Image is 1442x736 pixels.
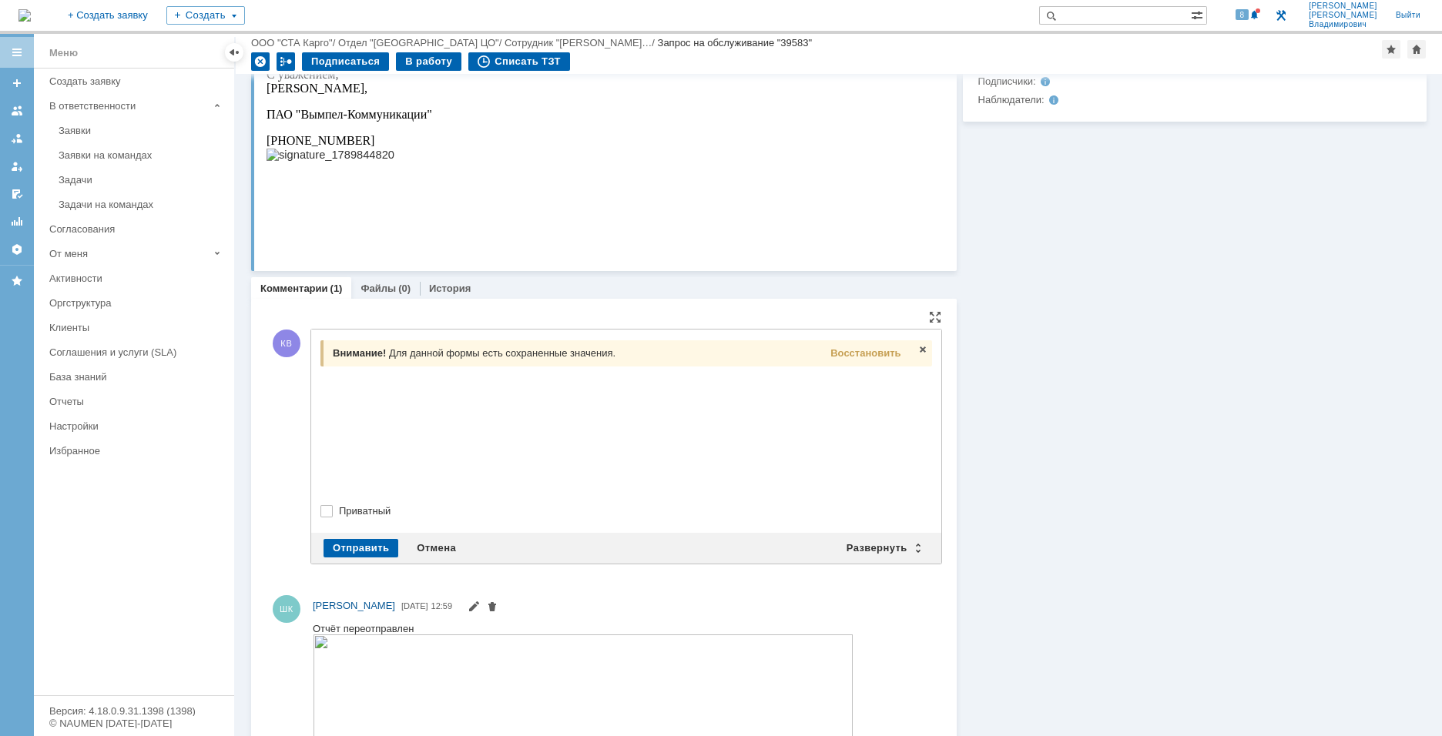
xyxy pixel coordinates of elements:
[5,209,29,234] a: Отчеты
[49,273,225,284] div: Активности
[251,37,338,49] div: /
[1407,40,1426,59] div: Сделать домашней страницей
[1382,40,1400,59] div: Добавить в избранное
[1309,2,1377,11] span: [PERSON_NAME]
[59,125,225,136] div: Заявки
[338,37,499,49] a: Отдел "[GEOGRAPHIC_DATA] ЦО"
[43,291,231,315] a: Оргструктура
[49,346,225,358] div: Соглашения и услуги (SLA)
[18,9,31,22] a: Перейти на домашнюю страницу
[1309,11,1377,20] span: [PERSON_NAME]
[333,347,386,359] span: Внимание!
[5,126,29,151] a: Заявки в моей ответственности
[5,237,29,262] a: Настройки
[49,297,225,309] div: Оргструктура
[468,603,480,614] span: Редактировать
[225,43,243,62] div: Скрыть меню
[929,311,941,323] div: На всю страницу
[49,420,225,432] div: Настройки
[49,248,208,259] div: От меня
[43,414,231,438] a: Настройки
[917,343,929,356] span: Закрыть
[49,706,219,716] div: Версия: 4.18.0.9.31.1398 (1398)
[1309,20,1377,29] span: Владимирович
[978,94,1133,106] div: Наблюдатели:
[49,322,225,333] div: Клиенты
[52,143,231,167] a: Заявки на командах
[486,603,498,614] span: Удалить
[338,37,505,49] div: /
[49,396,225,407] div: Отчеты
[166,6,245,25] div: Создать
[360,283,396,294] a: Файлы
[49,445,208,457] div: Избранное
[505,37,652,49] a: Сотрудник "[PERSON_NAME]…
[43,340,231,364] a: Соглашения и услуги (SLA)
[43,390,231,413] a: Отчеты
[313,598,395,614] a: [PERSON_NAME]
[59,174,225,186] div: Задачи
[49,371,225,383] div: База знаний
[273,330,300,357] span: КВ
[505,37,658,49] div: /
[1236,9,1249,20] span: 8
[277,52,295,71] div: Работа с массовостью
[339,505,929,517] label: Приватный
[43,316,231,340] a: Клиенты
[52,168,231,192] a: Задачи
[398,283,411,294] div: (0)
[5,99,29,123] a: Заявки на командах
[429,283,471,294] a: История
[52,192,231,216] a: Задачи на командах
[59,199,225,210] div: Задачи на командах
[43,266,231,290] a: Активности
[431,601,453,611] span: 12:59
[18,9,31,22] img: logo
[313,600,395,611] span: [PERSON_NAME]
[658,37,813,49] div: Запрос на обслуживание "39583"
[49,44,78,62] div: Меню
[389,347,615,359] span: Для данной формы есть сохраненные значения.
[49,75,225,87] div: Создать заявку
[5,154,29,179] a: Мои заявки
[260,283,328,294] a: Комментарии
[251,37,333,49] a: ООО "СТА Карго"
[830,347,900,359] span: Восстановить
[52,119,231,142] a: Заявки
[1272,6,1290,25] a: Перейти в интерфейс администратора
[43,365,231,389] a: База знаний
[5,71,29,95] a: Создать заявку
[49,718,219,728] div: © NAUMEN [DATE]-[DATE]
[49,223,225,235] div: Согласования
[49,100,208,112] div: В ответственности
[978,75,1133,88] div: Подписчики:
[5,182,29,206] a: Мои согласования
[59,149,225,161] div: Заявки на командах
[1191,7,1206,22] span: Расширенный поиск
[330,283,343,294] div: (1)
[401,601,428,611] span: [DATE]
[251,52,270,71] div: Удалить
[43,217,231,241] a: Согласования
[43,69,231,93] a: Создать заявку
